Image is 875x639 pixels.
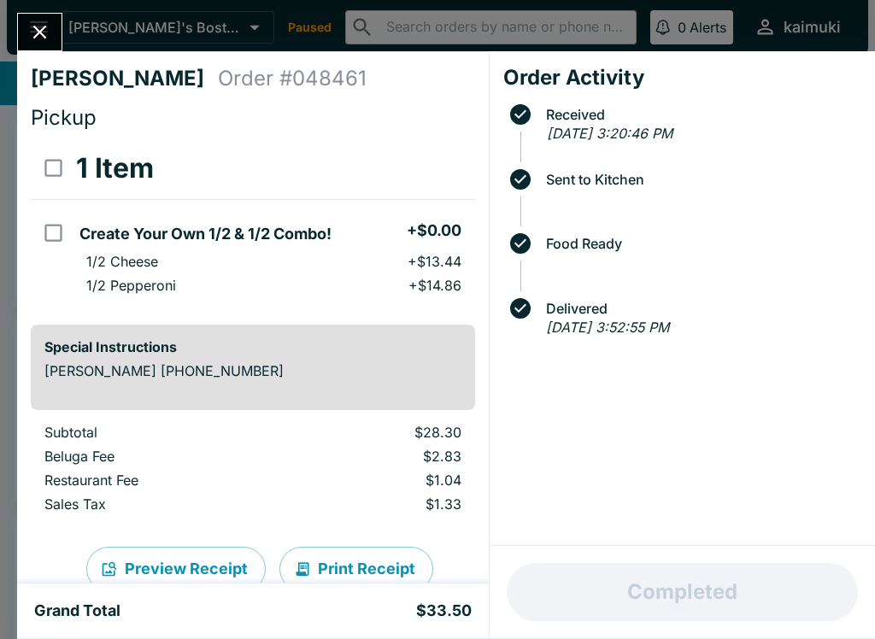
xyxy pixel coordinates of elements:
p: Beluga Fee [44,448,266,465]
p: 1/2 Cheese [86,253,158,270]
h4: [PERSON_NAME] [31,66,218,91]
p: + $14.86 [408,277,461,294]
span: Delivered [537,301,861,316]
button: Print Receipt [279,547,433,591]
p: $2.83 [293,448,461,465]
em: [DATE] 3:20:46 PM [547,125,672,142]
p: [PERSON_NAME] [PHONE_NUMBER] [44,362,461,379]
h5: + $0.00 [407,220,461,241]
p: $28.30 [293,424,461,441]
p: + $13.44 [408,253,461,270]
p: Subtotal [44,424,266,441]
button: Close [18,14,62,50]
h4: Order # 048461 [218,66,367,91]
p: 1/2 Pepperoni [86,277,176,294]
span: Received [537,107,861,122]
table: orders table [31,138,475,311]
span: Pickup [31,105,97,130]
p: $1.33 [293,495,461,513]
p: $1.04 [293,472,461,489]
h5: Grand Total [34,601,120,621]
span: Food Ready [537,236,861,251]
h5: Create Your Own 1/2 & 1/2 Combo! [79,224,332,244]
h4: Order Activity [503,65,861,91]
h5: $33.50 [416,601,472,621]
em: [DATE] 3:52:55 PM [546,319,669,336]
table: orders table [31,424,475,519]
span: Sent to Kitchen [537,172,861,187]
h3: 1 Item [76,151,154,185]
p: Sales Tax [44,495,266,513]
button: Preview Receipt [86,547,266,591]
h6: Special Instructions [44,338,461,355]
p: Restaurant Fee [44,472,266,489]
